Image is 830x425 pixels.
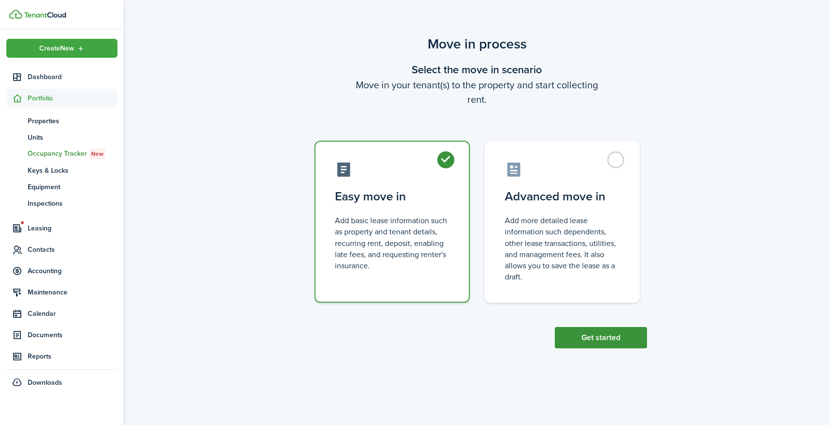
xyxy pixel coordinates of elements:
a: Equipment [6,179,117,195]
span: Equipment [28,182,117,192]
control-radio-card-title: Advanced move in [505,188,619,205]
span: New [91,149,103,158]
scenario-title: Move in process [307,34,647,54]
span: Properties [28,116,117,126]
a: Inspections [6,195,117,212]
span: Keys & Locks [28,165,117,176]
a: Keys & Locks [6,162,117,179]
img: TenantCloud [9,10,22,19]
wizard-step-header-title: Select the move in scenario [307,62,647,78]
control-radio-card-description: Add more detailed lease information such dependents, other lease transactions, utilities, and man... [505,215,619,282]
span: Leasing [28,223,117,233]
a: Reports [6,347,117,366]
span: Downloads [28,377,62,388]
button: Open menu [6,39,117,58]
img: TenantCloud [24,12,66,18]
wizard-step-header-description: Move in your tenant(s) to the property and start collecting rent. [307,78,647,107]
a: Units [6,129,117,146]
span: Occupancy Tracker [28,148,117,159]
span: Portfolio [28,93,117,103]
a: Occupancy TrackerNew [6,146,117,162]
a: Properties [6,113,117,129]
span: Dashboard [28,72,117,82]
button: Get started [555,327,647,348]
span: Documents [28,330,117,340]
span: Calendar [28,309,117,319]
a: Dashboard [6,67,117,86]
span: Contacts [28,245,117,255]
span: Create New [39,45,74,52]
control-radio-card-description: Add basic lease information such as property and tenant details, recurring rent, deposit, enablin... [335,215,449,271]
span: Maintenance [28,287,117,297]
control-radio-card-title: Easy move in [335,188,449,205]
span: Units [28,132,117,143]
span: Inspections [28,198,117,209]
span: Reports [28,351,117,361]
span: Accounting [28,266,117,276]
